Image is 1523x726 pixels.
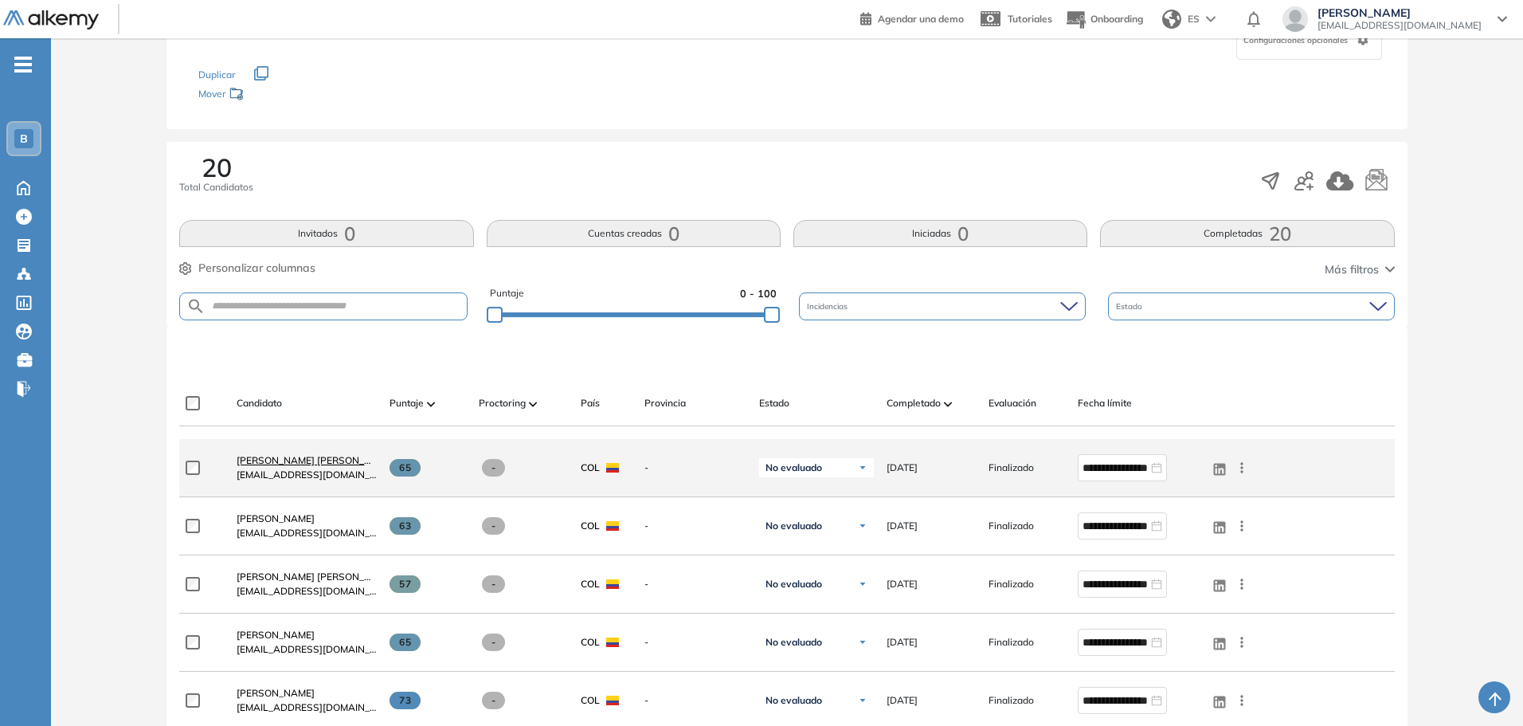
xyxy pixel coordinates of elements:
[644,461,746,475] span: -
[237,454,395,466] span: [PERSON_NAME] [PERSON_NAME]
[237,687,315,699] span: [PERSON_NAME]
[186,296,206,316] img: SEARCH_ALT
[644,577,746,591] span: -
[237,453,377,468] a: [PERSON_NAME] [PERSON_NAME]
[390,692,421,709] span: 73
[390,459,421,477] span: 65
[878,13,964,25] span: Agendar una demo
[479,396,526,410] span: Proctoring
[1317,6,1482,19] span: [PERSON_NAME]
[581,519,600,533] span: COL
[237,584,377,598] span: [EMAIL_ADDRESS][DOMAIN_NAME]
[1325,261,1395,278] button: Más filtros
[887,635,918,649] span: [DATE]
[858,696,867,705] img: Ícono de flecha
[765,694,822,707] span: No evaluado
[644,396,686,410] span: Provincia
[482,517,505,535] span: -
[860,8,964,27] a: Agendar una demo
[944,402,952,406] img: [missing "en.ARROW_ALT" translation]
[427,402,435,406] img: [missing "en.ARROW_ALT" translation]
[490,286,524,301] span: Puntaje
[237,686,377,700] a: [PERSON_NAME]
[858,579,867,589] img: Ícono de flecha
[20,132,28,145] span: B
[581,693,600,708] span: COL
[237,526,377,540] span: [EMAIL_ADDRESS][DOMAIN_NAME]
[858,463,867,473] img: Ícono de flecha
[989,635,1034,649] span: Finalizado
[1188,12,1200,26] span: ES
[606,463,619,473] img: COL
[237,628,377,642] a: [PERSON_NAME]
[237,468,377,482] span: [EMAIL_ADDRESS][DOMAIN_NAME]
[1090,13,1143,25] span: Onboarding
[644,635,746,649] span: -
[237,642,377,657] span: [EMAIL_ADDRESS][DOMAIN_NAME]
[644,519,746,533] span: -
[487,220,781,247] button: Cuentas creadas0
[237,629,315,641] span: [PERSON_NAME]
[1325,261,1379,278] span: Más filtros
[581,396,600,410] span: País
[887,577,918,591] span: [DATE]
[482,575,505,593] span: -
[887,519,918,533] span: [DATE]
[1162,10,1181,29] img: world
[237,570,377,584] a: [PERSON_NAME] [PERSON_NAME]
[765,461,822,474] span: No evaluado
[179,260,315,277] button: Personalizar columnas
[606,579,619,589] img: COL
[759,396,789,410] span: Estado
[390,517,421,535] span: 63
[237,512,315,524] span: [PERSON_NAME]
[390,396,424,410] span: Puntaje
[989,519,1034,533] span: Finalizado
[887,693,918,708] span: [DATE]
[989,461,1034,475] span: Finalizado
[1243,34,1351,46] span: Configuraciones opcionales
[14,63,32,66] i: -
[482,692,505,709] span: -
[807,300,851,312] span: Incidencias
[482,634,505,651] span: -
[1078,396,1132,410] span: Fecha límite
[606,521,619,531] img: COL
[198,69,235,80] span: Duplicar
[1236,541,1523,726] div: Widget de chat
[1206,16,1216,22] img: arrow
[179,180,253,194] span: Total Candidatos
[740,286,777,301] span: 0 - 100
[799,292,1086,320] div: Incidencias
[237,700,377,715] span: [EMAIL_ADDRESS][DOMAIN_NAME]
[887,396,941,410] span: Completado
[529,402,537,406] img: [missing "en.ARROW_ALT" translation]
[581,635,600,649] span: COL
[989,693,1034,708] span: Finalizado
[202,155,232,180] span: 20
[3,10,99,30] img: Logo
[1317,19,1482,32] span: [EMAIL_ADDRESS][DOMAIN_NAME]
[390,634,421,651] span: 65
[858,638,867,647] img: Ícono de flecha
[198,80,358,110] div: Mover
[887,461,918,475] span: [DATE]
[482,459,505,477] span: -
[390,575,421,593] span: 57
[237,396,282,410] span: Candidato
[606,638,619,647] img: COL
[644,693,746,708] span: -
[1236,20,1382,60] div: Configuraciones opcionales
[1008,13,1052,25] span: Tutoriales
[1108,292,1395,320] div: Estado
[581,577,600,591] span: COL
[793,220,1087,247] button: Iniciadas0
[606,696,619,705] img: COL
[179,220,473,247] button: Invitados0
[765,520,822,532] span: No evaluado
[237,512,377,526] a: [PERSON_NAME]
[765,636,822,649] span: No evaluado
[989,396,1036,410] span: Evaluación
[765,578,822,591] span: No evaluado
[1236,541,1523,726] iframe: Chat Widget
